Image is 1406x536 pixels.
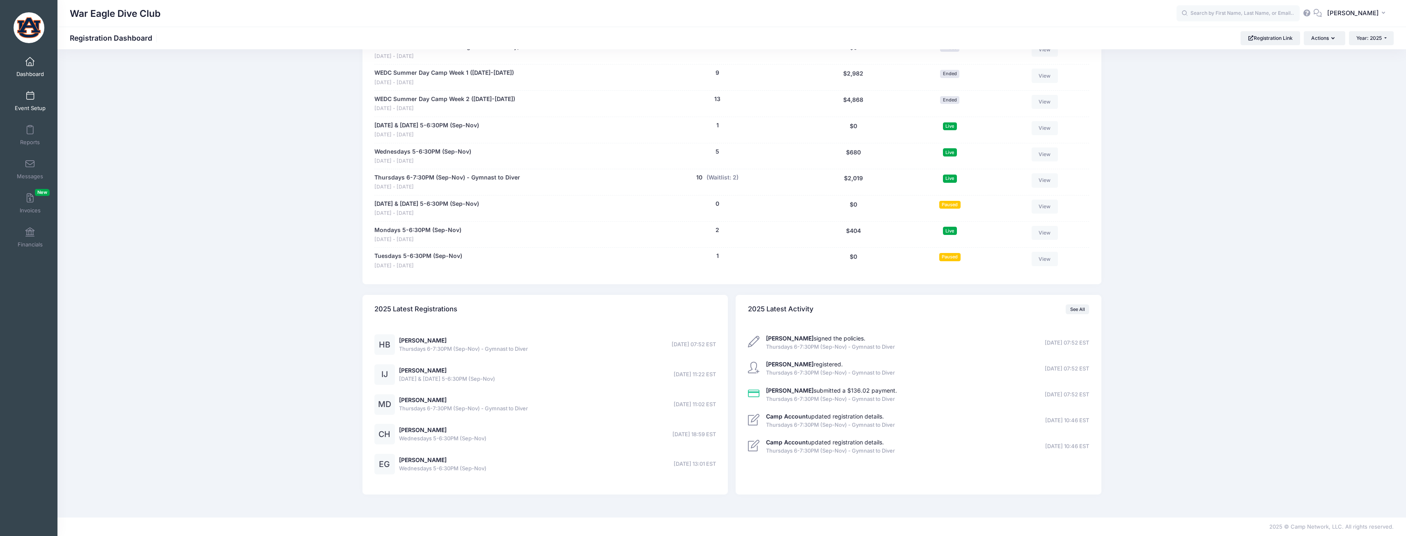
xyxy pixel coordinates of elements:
a: HB [374,342,395,349]
span: [DATE] - [DATE] [374,183,520,191]
a: [PERSON_NAME] [399,367,447,374]
a: [PERSON_NAME] [399,456,447,463]
h1: Registration Dashboard [70,34,159,42]
a: WEDC Summer Day Camp Week 1 ([DATE]-[DATE]) [374,69,514,77]
a: Event Setup [11,87,50,115]
button: 1 [716,252,719,260]
span: [DATE] 10:46 EST [1045,442,1089,451]
span: [DATE] - [DATE] [374,236,461,244]
a: See All [1066,304,1089,314]
span: Financials [18,241,43,248]
span: Thursdays 6-7:30PM (Sep-Nov) - Gymnast to Diver [766,369,895,377]
div: $0 [803,43,904,60]
span: [DATE] 07:52 EST [1045,365,1089,373]
div: $0 [803,121,904,139]
div: HB [374,334,395,355]
a: [PERSON_NAME]submitted a $136.02 payment. [766,387,897,394]
span: Thursdays 6-7:30PM (Sep-Nov) - Gymnast to Diver [766,343,895,351]
span: [DATE] 11:02 EST [674,400,716,409]
button: 13 [714,95,720,104]
span: [DATE] 18:59 EST [672,430,716,439]
a: View [1032,69,1058,83]
a: InvoicesNew [11,189,50,218]
strong: [PERSON_NAME] [766,361,814,368]
span: Invoices [20,207,41,214]
span: Live [943,227,957,235]
a: [PERSON_NAME] [399,426,447,433]
a: Thursdays 6-7:30PM (Sep-Nov) - Gymnast to Diver [374,173,520,182]
a: Registration Link [1241,31,1300,45]
span: Thursdays 6-7:30PM (Sep-Nov) - Gymnast to Diver [766,395,897,403]
a: View [1032,226,1058,240]
span: Wednesdays 5-6:30PM (Sep-Nov) [399,435,486,443]
a: Tuesdays 5-6:30PM (Sep-Nov) [374,252,462,260]
a: [PERSON_NAME]signed the policies. [766,335,865,342]
a: Camp Accountupdated registration details. [766,413,884,420]
button: 1 [716,121,719,130]
button: 5 [716,147,719,156]
a: View [1032,121,1058,135]
span: [DATE] 11:22 EST [674,370,716,379]
span: Thursdays 6-7:30PM (Sep-Nov) - Gymnast to Diver [399,345,528,353]
div: CH [374,424,395,444]
div: EG [374,454,395,474]
a: [DATE] & [DATE] 5-6:30PM (Sep-Nov) [374,121,479,130]
a: [DATE] & [DATE] 5-6:30PM (Sep-Nov) [374,200,479,208]
div: $0 [803,200,904,217]
button: 9 [716,69,719,77]
span: [DATE] - [DATE] [374,262,462,270]
span: [DATE] - [DATE] [374,53,519,60]
input: Search by First Name, Last Name, or Email... [1177,5,1300,22]
button: Year: 2025 [1349,31,1394,45]
a: Messages [11,155,50,184]
span: New [35,189,50,196]
span: [DATE] - [DATE] [374,105,515,113]
a: Financials [11,223,50,252]
span: Messages [17,173,43,180]
span: [DATE] 07:52 EST [1045,339,1089,347]
a: [PERSON_NAME] [399,396,447,403]
a: IJ [374,371,395,378]
a: View [1032,95,1058,109]
a: Dashboard [11,53,50,81]
div: $2,982 [803,69,904,86]
div: $0 [803,252,904,269]
span: Reports [20,139,40,146]
span: [DATE] 07:52 EST [1045,391,1089,399]
span: Live [943,122,957,130]
a: Reports [11,121,50,150]
button: 2 [716,226,719,235]
span: [DATE] & [DATE] 5-6:30PM (Sep-Nov) [399,375,495,383]
div: $4,868 [803,95,904,113]
span: Paused [939,253,961,261]
span: Thursdays 6-7:30PM (Sep-Nov) - Gymnast to Diver [399,405,528,413]
div: IJ [374,364,395,385]
span: Ended [940,70,959,78]
img: War Eagle Dive Club [14,12,44,43]
a: View [1032,173,1058,187]
span: Thursdays 6-7:30PM (Sep-Nov) - Gymnast to Diver [766,421,895,429]
span: Event Setup [15,105,46,112]
a: CH [374,431,395,438]
a: EG [374,461,395,468]
a: MD [374,401,395,408]
button: Actions [1304,31,1345,45]
span: Thursdays 6-7:30PM (Sep-Nov) - Gymnast to Diver [766,447,895,455]
a: View [1032,43,1058,57]
span: [DATE] - [DATE] [374,209,479,217]
span: Paused [939,201,961,209]
div: $2,019 [803,173,904,191]
span: [DATE] - [DATE] [374,157,471,165]
span: Live [943,175,957,182]
span: 2025 © Camp Network, LLC. All rights reserved. [1269,523,1394,530]
a: Camp Accountupdated registration details. [766,439,884,446]
h1: War Eagle Dive Club [70,4,161,23]
span: [DATE] 07:52 EST [672,340,716,349]
span: Live [943,148,957,156]
span: Year: 2025 [1356,35,1382,41]
span: Wednesdays 5-6:30PM (Sep-Nov) [399,465,486,473]
strong: [PERSON_NAME] [766,387,814,394]
span: [DATE] - [DATE] [374,79,514,87]
span: Ended [940,96,959,104]
div: $404 [803,226,904,244]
